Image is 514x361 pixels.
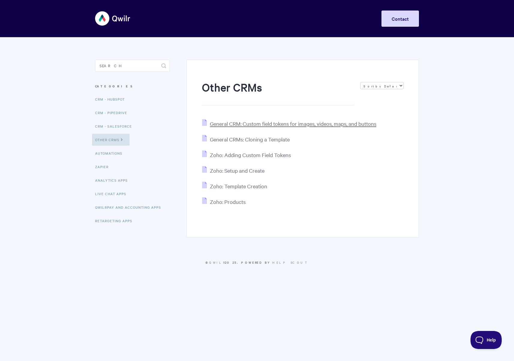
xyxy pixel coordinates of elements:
input: Search [95,60,170,72]
a: Zoho: Setup and Create [202,167,264,174]
h1: Other CRMs [202,80,354,105]
iframe: Toggle Customer Support [471,331,502,349]
a: Live Chat Apps [95,188,131,200]
a: General CRMs: Cloning a Template [202,136,290,143]
span: Zoho: Products [210,198,246,205]
a: Zapier [95,161,113,173]
a: Qwilr [209,260,225,265]
a: Analytics Apps [95,174,132,186]
h3: Categories [95,81,170,92]
a: CRM - HubSpot [95,93,129,105]
a: Retargeting Apps [95,215,137,227]
a: QwilrPay and Accounting Apps [95,201,166,213]
a: Zoho: Products [202,198,246,205]
a: Zoho: Adding Custom Field Tokens [202,151,291,158]
span: Powered by [241,260,309,265]
a: Other CRMs [92,134,130,146]
a: Automations [95,147,127,159]
a: General CRM: Custom field tokens for images, videos, maps, and buttons [202,120,376,127]
p: © 2025. [95,260,419,265]
a: Help Scout [272,260,309,265]
span: General CRMs: Cloning a Template [210,136,290,143]
span: Zoho: Template Creation [210,183,267,190]
span: General CRM: Custom field tokens for images, videos, maps, and buttons [210,120,376,127]
a: Zoho: Template Creation [202,183,267,190]
span: Zoho: Setup and Create [210,167,264,174]
span: Zoho: Adding Custom Field Tokens [210,151,291,158]
a: Contact [381,11,419,27]
img: Qwilr Help Center [95,7,131,30]
a: CRM - Pipedrive [95,107,132,119]
select: Page reloads on selection [360,82,404,89]
a: CRM - Salesforce [95,120,136,132]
